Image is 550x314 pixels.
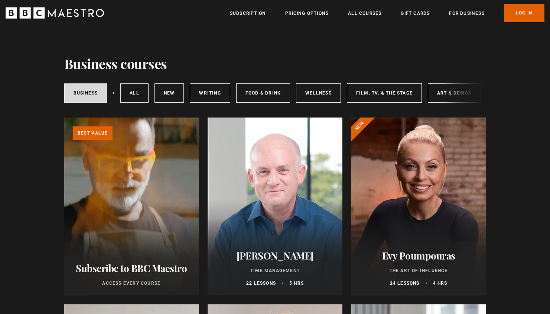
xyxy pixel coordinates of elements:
h2: Evy Poumpouras [360,250,477,261]
a: Food & Drink [236,83,290,103]
a: Writing [190,83,230,103]
p: 22 lessons [246,280,276,287]
a: For business [449,10,484,17]
a: All Courses [348,10,381,17]
a: Art & Design [428,83,481,103]
a: All [120,83,149,103]
a: Evy Poumpouras The Art of Influence 24 lessons 4 hrs New [351,118,486,295]
p: 4 hrs [433,280,448,287]
h1: Business courses [64,56,167,71]
a: Business [64,83,107,103]
nav: Primary [230,4,544,22]
a: Log In [504,4,544,22]
a: New [154,83,184,103]
a: Pricing Options [285,10,329,17]
p: 5 hrs [289,280,304,287]
p: Time Management [217,267,333,274]
p: 24 lessons [390,280,420,287]
a: Film, TV, & The Stage [347,83,422,103]
a: Subscription [230,10,266,17]
svg: BBC Maestro [6,7,104,19]
a: Wellness [296,83,341,103]
h2: [PERSON_NAME] [217,250,333,261]
a: Gift Cards [401,10,430,17]
p: The Art of Influence [360,267,477,274]
a: [PERSON_NAME] Time Management 22 lessons 5 hrs [208,118,342,295]
p: Best value [73,126,113,140]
